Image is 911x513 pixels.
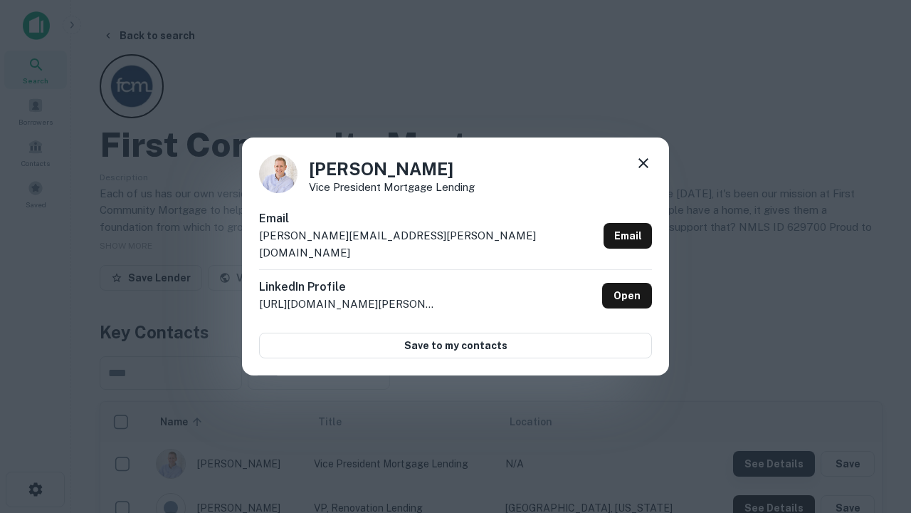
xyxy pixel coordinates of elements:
h4: [PERSON_NAME] [309,156,475,182]
h6: LinkedIn Profile [259,279,437,296]
img: 1520878720083 [259,155,297,193]
iframe: Chat Widget [840,353,911,422]
button: Save to my contacts [259,333,652,358]
a: Email [604,223,652,249]
p: Vice President Mortgage Lending [309,182,475,192]
p: [PERSON_NAME][EMAIL_ADDRESS][PERSON_NAME][DOMAIN_NAME] [259,227,598,261]
p: [URL][DOMAIN_NAME][PERSON_NAME] [259,296,437,313]
a: Open [602,283,652,309]
h6: Email [259,210,598,227]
